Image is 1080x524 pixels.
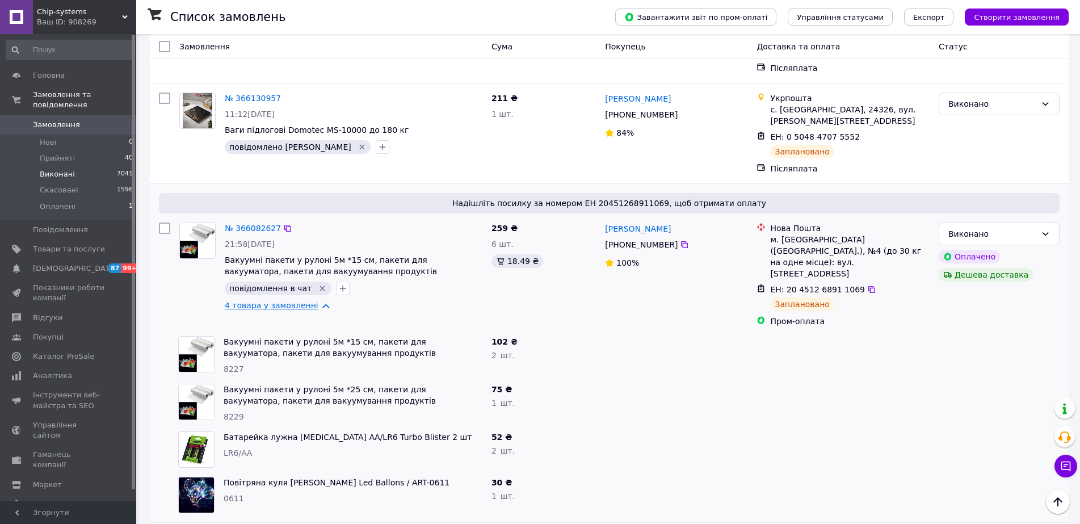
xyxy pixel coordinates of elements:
[770,93,930,104] div: Укрпошта
[904,9,954,26] button: Експорт
[491,351,515,360] span: 2 шт.
[770,62,930,74] div: Післяплата
[179,337,214,371] img: Фото товару
[40,185,78,195] span: Скасовані
[913,13,945,22] span: Експорт
[224,385,436,405] a: Вакуумні пакети у рулоні 5м *25 см, пакети для вакууматора, пакети для вакуумування продуктів
[788,9,893,26] button: Управління статусами
[229,284,312,293] span: повідомлення в чат
[770,316,930,327] div: Пром-оплата
[179,93,216,129] a: Фото товару
[491,42,512,51] span: Cума
[1046,490,1070,514] button: Наверх
[224,412,244,421] span: 8229
[225,110,275,119] span: 11:12[DATE]
[939,42,968,51] span: Статус
[33,225,88,235] span: Повідомлення
[605,93,671,104] a: [PERSON_NAME]
[615,9,776,26] button: Завантажити звіт по пром-оплаті
[225,255,437,276] a: Вакуумні пакети у рулоні 5м *15 см, пакети для вакууматора, пакети для вакуумування продуктів
[33,351,94,362] span: Каталог ProSale
[37,7,122,17] span: Сhip-systems
[603,237,680,253] div: [PHONE_NUMBER]
[491,492,515,501] span: 1 шт.
[224,448,252,458] span: LR6/АА
[33,263,117,274] span: [DEMOGRAPHIC_DATA]
[33,90,136,110] span: Замовлення та повідомлення
[33,480,62,490] span: Маркет
[33,313,62,323] span: Відгуки
[179,223,216,259] a: Фото товару
[117,185,133,195] span: 1596
[491,446,515,455] span: 2 шт.
[797,13,884,22] span: Управління статусами
[6,40,134,60] input: Пошук
[37,17,136,27] div: Ваш ID: 908269
[179,42,230,51] span: Замовлення
[953,12,1069,21] a: Створити замовлення
[1054,455,1077,477] button: Чат з покупцем
[40,202,75,212] span: Оплачені
[318,284,327,293] svg: Видалити мітку
[225,125,409,135] a: Ваги підлогові Domotec MS-10000 до 180 кг
[183,93,213,128] img: Фото товару
[224,494,244,503] span: 0611
[491,254,543,268] div: 18.49 ₴
[770,145,834,158] div: Заплановано
[225,301,318,310] a: 4 товара у замовленні
[33,244,105,254] span: Товари та послуги
[770,223,930,234] div: Нова Пошта
[491,240,514,249] span: 6 шт.
[129,202,133,212] span: 1
[33,450,105,470] span: Гаманець компанії
[358,142,367,152] svg: Видалити мітку
[225,94,281,103] a: № 366130957
[121,263,140,273] span: 99+
[117,169,133,179] span: 7041
[33,371,72,381] span: Аналітика
[605,223,671,234] a: [PERSON_NAME]
[33,332,64,342] span: Покупці
[224,337,436,358] a: Вакуумні пакети у рулоні 5м *15 см, пакети для вакууматора, пакети для вакуумування продуктів
[605,42,645,51] span: Покупець
[491,224,518,233] span: 259 ₴
[491,94,518,103] span: 211 ₴
[229,142,351,152] span: повідомлено [PERSON_NAME]
[225,240,275,249] span: 21:58[DATE]
[129,137,133,148] span: 0
[179,434,214,466] img: Фото товару
[225,224,281,233] a: № 366082627
[770,132,860,141] span: ЕН: 0 5048 4707 5552
[33,390,105,410] span: Інструменти веб-майстра та SEO
[40,153,75,164] span: Прийняті
[491,110,514,119] span: 1 шт.
[770,163,930,174] div: Післяплата
[491,385,512,394] span: 75 ₴
[33,120,80,130] span: Замовлення
[770,297,834,311] div: Заплановано
[939,268,1033,282] div: Дешева доставка
[770,285,865,294] span: ЕН: 20 4512 6891 1069
[624,12,767,22] span: Завантажити звіт по пром-оплаті
[170,10,285,24] h1: Список замовлень
[40,169,75,179] span: Виконані
[224,433,472,442] a: Батарейка лужна [MEDICAL_DATA] АА/LR6 Turbo Blister 2 шт
[974,13,1060,22] span: Створити замовлення
[108,263,121,273] span: 87
[33,70,65,81] span: Головна
[40,137,56,148] span: Нові
[33,283,105,303] span: Показники роботи компанії
[125,153,133,164] span: 40
[224,364,244,374] span: 8227
[965,9,1069,26] button: Створити замовлення
[163,198,1055,209] span: Надішліть посилку за номером ЕН 20451268911069, щоб отримати оплату
[939,250,1000,263] div: Оплачено
[180,223,215,258] img: Фото товару
[491,399,515,408] span: 1 шт.
[616,128,634,137] span: 84%
[616,258,639,267] span: 100%
[770,234,930,279] div: м. [GEOGRAPHIC_DATA] ([GEOGRAPHIC_DATA].), №4 (до 30 кг на одне місце): вул. [STREET_ADDRESS]
[770,104,930,127] div: с. [GEOGRAPHIC_DATA], 24326, вул. [PERSON_NAME][STREET_ADDRESS]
